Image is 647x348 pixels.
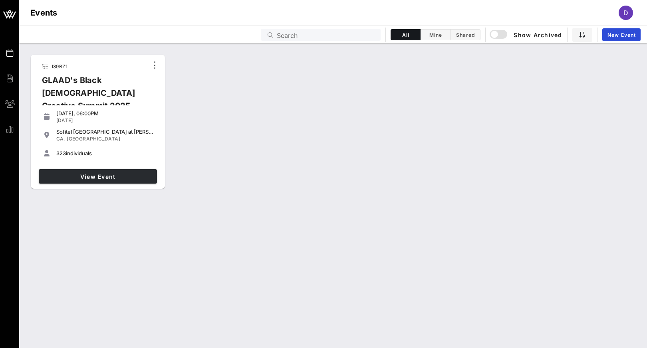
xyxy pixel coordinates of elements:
[491,30,562,40] span: Show Archived
[607,32,636,38] span: New Event
[36,74,148,119] div: GLAAD's Black [DEMOGRAPHIC_DATA] Creative Summit 2025
[67,136,120,142] span: [GEOGRAPHIC_DATA]
[421,29,451,40] button: Mine
[623,9,628,17] span: D
[56,150,66,156] span: 323
[30,6,58,19] h1: Events
[451,29,480,40] button: Shared
[425,32,445,38] span: Mine
[56,110,154,117] div: [DATE], 06:00PM
[391,29,421,40] button: All
[490,28,562,42] button: Show Archived
[56,136,65,142] span: CA,
[39,169,157,184] a: View Event
[602,28,641,41] a: New Event
[619,6,633,20] div: D
[455,32,475,38] span: Shared
[42,173,154,180] span: View Event
[56,150,154,156] div: individuals
[56,129,154,135] div: Sofitel [GEOGRAPHIC_DATA] at [PERSON_NAME][GEOGRAPHIC_DATA]
[56,117,154,124] div: [DATE]
[52,63,68,69] span: I39BZ1
[396,32,415,38] span: All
